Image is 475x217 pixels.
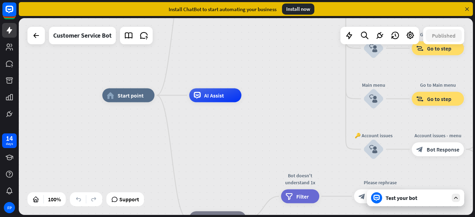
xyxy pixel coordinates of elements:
[118,92,144,99] span: Start point
[204,92,224,99] span: AI Assist
[416,146,423,153] i: block_bot_response
[349,179,411,186] div: Please rephrase
[427,95,451,102] span: Go to step
[427,45,451,52] span: Go to step
[276,172,324,186] div: Bot doesn't understand 1x
[6,135,13,141] div: 14
[426,29,462,42] button: Published
[406,132,469,139] div: Account issues - menu
[353,132,394,139] div: 🔑 Account issues
[46,194,63,205] div: 100%
[6,3,26,24] button: Open LiveChat chat widget
[406,31,469,38] div: Go to Main menu
[369,44,378,53] i: block_user_input
[416,95,424,102] i: block_goto
[416,45,424,52] i: block_goto
[369,145,378,154] i: block_user_input
[119,194,139,205] span: Support
[296,193,309,200] span: Filter
[53,27,112,44] div: Customer Service Bot
[406,82,469,88] div: Go to Main menu
[107,92,114,99] i: home_2
[353,82,394,88] div: Main menu
[427,146,459,153] span: Bot Response
[359,193,365,200] i: block_bot_response
[6,141,13,146] div: days
[386,194,448,201] div: Test your bot
[369,95,378,103] i: block_user_input
[4,202,15,213] div: FP
[2,133,17,148] a: 14 days
[169,6,276,13] div: Install ChatBot to start automating your business
[282,3,314,15] div: Install now
[285,193,293,200] i: filter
